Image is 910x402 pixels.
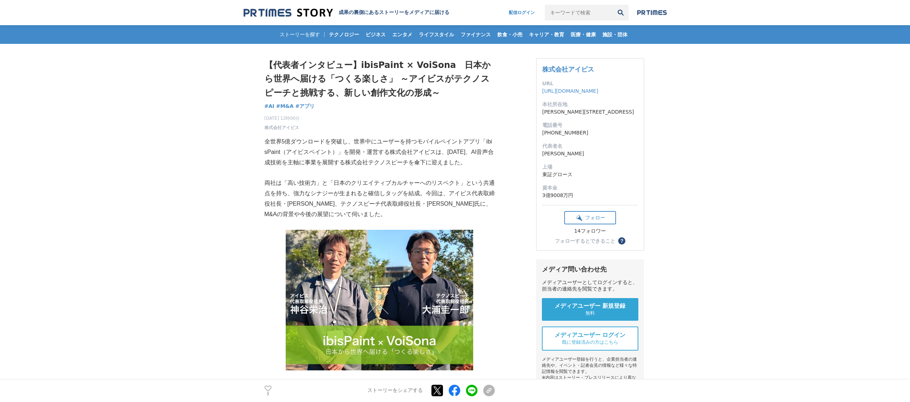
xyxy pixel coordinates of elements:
span: キャリア・教育 [526,31,567,38]
dt: 資本金 [542,184,638,192]
span: 既に登録済みの方はこちら [562,339,618,346]
p: 全世界5億ダウンロードを突破し、世界中にユーザーを持つモバイルペイントアプリ「ibisPaint（アイビスペイント）」を開発・運営する株式会社アイビスは、[DATE]、AI音声合成技術を主軸に事... [264,137,495,168]
span: メディアユーザー ログイン [554,332,626,339]
input: キーワードで検索 [545,5,613,20]
span: メディアユーザー 新規登録 [554,302,626,310]
img: 成果の裏側にあるストーリーをメディアに届ける [244,8,333,18]
p: ストーリーをシェアする [367,388,423,394]
div: メディアユーザー登録を行うと、企業担当者の連絡先や、イベント・記者会見の情報など様々な特記情報を閲覧できます。 ※内容はストーリー・プレスリリースにより異なります。 [542,356,638,387]
p: 両社は「高い技術力」と「日本のクリエイティブカルチャーへのリスペクト」という共通点を持ち、強力なシナジーが生まれると確信しタッグを結成。今回は、アイビス代表取締役社長・[PERSON_NAME]... [264,178,495,219]
a: ファイナンス [458,25,494,44]
span: 飲食・小売 [494,31,525,38]
a: 施設・団体 [599,25,630,44]
a: #AI [264,102,275,110]
img: thumbnail_b79ba420-9a71-11f0-a5bb-2fde976c6cc8.jpg [286,230,473,370]
div: 14フォロワー [564,228,616,234]
span: ビジネス [363,31,389,38]
dd: 3億9008万円 [542,192,638,199]
a: [URL][DOMAIN_NAME] [542,88,598,94]
a: #アプリ [295,102,315,110]
h2: 成果の裏側にあるストーリーをメディアに届ける [339,9,449,16]
dt: 上場 [542,163,638,171]
a: 株式会社アイビス [264,124,299,131]
dt: URL [542,80,638,87]
dt: 代表者名 [542,142,638,150]
dd: [PHONE_NUMBER] [542,129,638,137]
a: テクノロジー [326,25,362,44]
a: キャリア・教育 [526,25,567,44]
span: ？ [619,238,624,243]
a: #M&A [276,102,294,110]
span: [DATE] 12時00分 [264,115,300,122]
h1: 【代表者インタビュー】ibisPaint × VoiSona 日本から世界へ届ける「つくる楽しさ」 ～アイビスがテクノスピーチと挑戦する、新しい創作文化の形成～ [264,58,495,100]
span: 施設・団体 [599,31,630,38]
span: ライフスタイル [416,31,457,38]
div: フォローするとできること [555,238,615,243]
span: 医療・健康 [568,31,599,38]
a: エンタメ [389,25,415,44]
button: フォロー [564,211,616,224]
p: 3 [264,392,272,396]
dd: [PERSON_NAME][STREET_ADDRESS] [542,108,638,116]
button: ？ [618,237,625,245]
dt: 電話番号 [542,122,638,129]
span: #M&A [276,103,294,109]
a: ビジネス [363,25,389,44]
img: prtimes [637,10,667,15]
span: エンタメ [389,31,415,38]
a: 株式会社アイビス [542,65,594,73]
dd: [PERSON_NAME] [542,150,638,157]
a: メディアユーザー ログイン 既に登録済みの方はこちら [542,326,638,351]
span: テクノロジー [326,31,362,38]
dt: 本社所在地 [542,101,638,108]
a: 配信ログイン [502,5,542,20]
a: 成果の裏側にあるストーリーをメディアに届ける 成果の裏側にあるストーリーをメディアに届ける [244,8,449,18]
span: 無料 [585,310,595,316]
a: 医療・健康 [568,25,599,44]
dd: 東証グロース [542,171,638,178]
span: ファイナンス [458,31,494,38]
div: メディア問い合わせ先 [542,265,638,274]
button: 検索 [613,5,629,20]
div: メディアユーザーとしてログインすると、担当者の連絡先を閲覧できます。 [542,279,638,292]
span: #AI [264,103,275,109]
a: 飲食・小売 [494,25,525,44]
span: #アプリ [295,103,315,109]
a: メディアユーザー 新規登録 無料 [542,298,638,321]
a: ライフスタイル [416,25,457,44]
